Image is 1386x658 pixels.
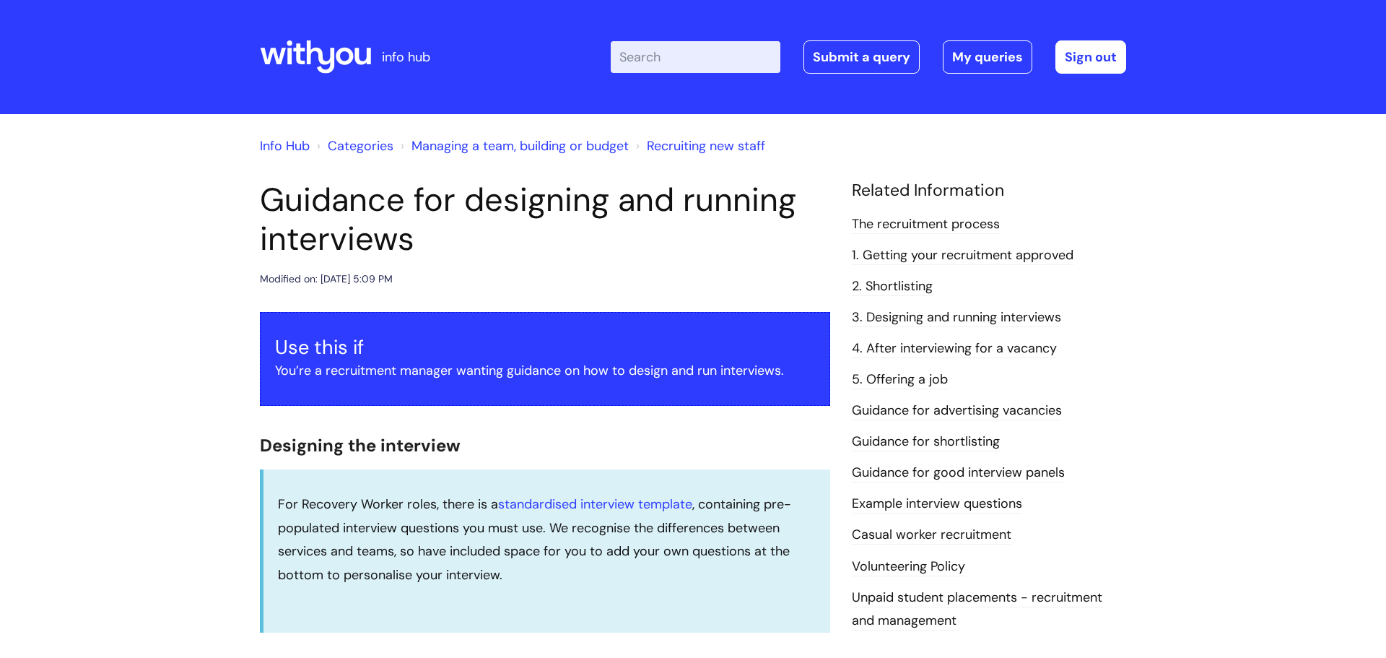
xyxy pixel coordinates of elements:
[852,339,1057,358] a: 4. After interviewing for a vacancy
[260,181,830,259] h1: Guidance for designing and running interviews
[260,270,393,288] div: Modified on: [DATE] 5:09 PM
[852,464,1065,482] a: Guidance for good interview panels
[382,46,430,69] p: info hub
[1055,40,1126,74] a: Sign out
[852,402,1062,420] a: Guidance for advertising vacancies
[852,526,1011,545] a: Casual worker recruitment
[647,137,765,155] a: Recruiting new staff
[611,41,780,73] input: Search
[852,589,1102,631] a: Unpaid student placements - recruitment and management
[852,308,1061,327] a: 3. Designing and running interviews
[852,558,965,576] a: Volunteering Policy
[278,493,816,586] p: For Recovery Worker roles, there is a , containing pre-populated interview questions you must use...
[328,137,393,155] a: Categories
[397,134,629,157] li: Managing a team, building or budget
[852,181,1126,201] h4: Related Information
[852,495,1022,514] a: Example interview questions
[852,246,1073,265] a: 1. Getting your recruitment approved
[313,134,393,157] li: Solution home
[632,134,765,157] li: Recruiting new staff
[852,433,1000,451] a: Guidance for shortlisting
[852,371,948,389] a: 5. Offering a job
[275,359,815,382] p: You’re a recruitment manager wanting guidance on how to design and run interviews.
[260,434,461,456] span: Designing the interview
[411,137,629,155] a: Managing a team, building or budget
[260,137,310,155] a: Info Hub
[498,495,692,513] a: standardised interview template
[275,336,815,359] h3: Use this if
[611,40,1126,74] div: | -
[803,40,920,74] a: Submit a query
[852,277,933,296] a: 2. Shortlisting
[943,40,1032,74] a: My queries
[852,215,1000,234] a: The recruitment process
